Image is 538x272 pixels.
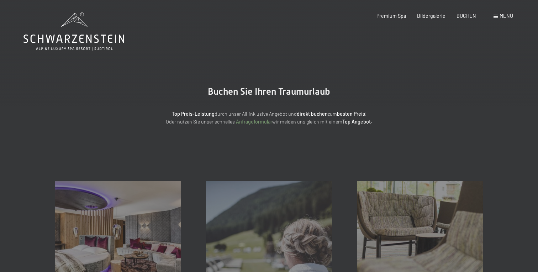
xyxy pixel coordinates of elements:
a: Bildergalerie [417,13,445,19]
strong: Top Preis-Leistung [172,111,215,117]
strong: besten Preis [337,111,365,117]
a: BUCHEN [457,13,476,19]
span: Buchen Sie Ihren Traumurlaub [208,86,330,97]
a: Premium Spa [376,13,406,19]
strong: direkt buchen [297,111,328,117]
strong: Top Angebot. [342,119,372,125]
span: Menü [500,13,513,19]
p: durch unser All-inklusive Angebot und zum ! Oder nutzen Sie unser schnelles wir melden uns gleich... [112,110,426,126]
a: Anfrageformular [236,119,272,125]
